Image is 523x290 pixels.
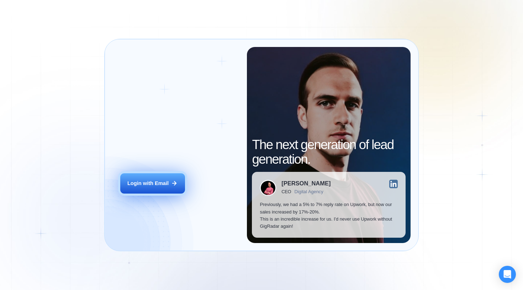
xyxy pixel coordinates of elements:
[499,266,516,283] div: Open Intercom Messenger
[120,173,185,194] button: Login with Email
[281,189,291,195] div: CEO
[127,180,169,187] div: Login with Email
[295,189,323,195] div: Digital Agency
[252,138,405,167] h2: The next generation of lead generation.
[281,181,331,187] div: [PERSON_NAME]
[260,201,397,230] p: Previously, we had a 5% to 7% reply rate on Upwork, but now our sales increased by 17%-20%. This ...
